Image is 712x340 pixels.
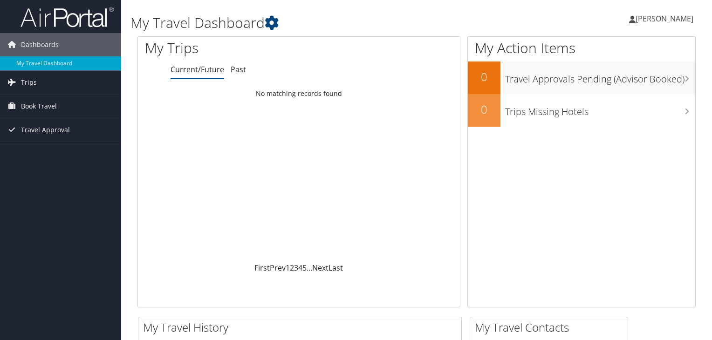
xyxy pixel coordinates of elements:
[270,263,286,273] a: Prev
[171,64,224,75] a: Current/Future
[298,263,302,273] a: 4
[290,263,294,273] a: 2
[312,263,329,273] a: Next
[130,13,512,33] h1: My Travel Dashboard
[636,14,693,24] span: [PERSON_NAME]
[143,320,461,335] h2: My Travel History
[286,263,290,273] a: 1
[468,94,695,127] a: 0Trips Missing Hotels
[468,38,695,58] h1: My Action Items
[302,263,307,273] a: 5
[21,6,114,28] img: airportal-logo.png
[505,68,695,86] h3: Travel Approvals Pending (Advisor Booked)
[468,69,500,85] h2: 0
[21,118,70,142] span: Travel Approval
[307,263,312,273] span: …
[468,102,500,117] h2: 0
[231,64,246,75] a: Past
[145,38,319,58] h1: My Trips
[294,263,298,273] a: 3
[21,95,57,118] span: Book Travel
[138,85,460,102] td: No matching records found
[475,320,628,335] h2: My Travel Contacts
[629,5,703,33] a: [PERSON_NAME]
[254,263,270,273] a: First
[468,61,695,94] a: 0Travel Approvals Pending (Advisor Booked)
[21,33,59,56] span: Dashboards
[329,263,343,273] a: Last
[21,71,37,94] span: Trips
[505,101,695,118] h3: Trips Missing Hotels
